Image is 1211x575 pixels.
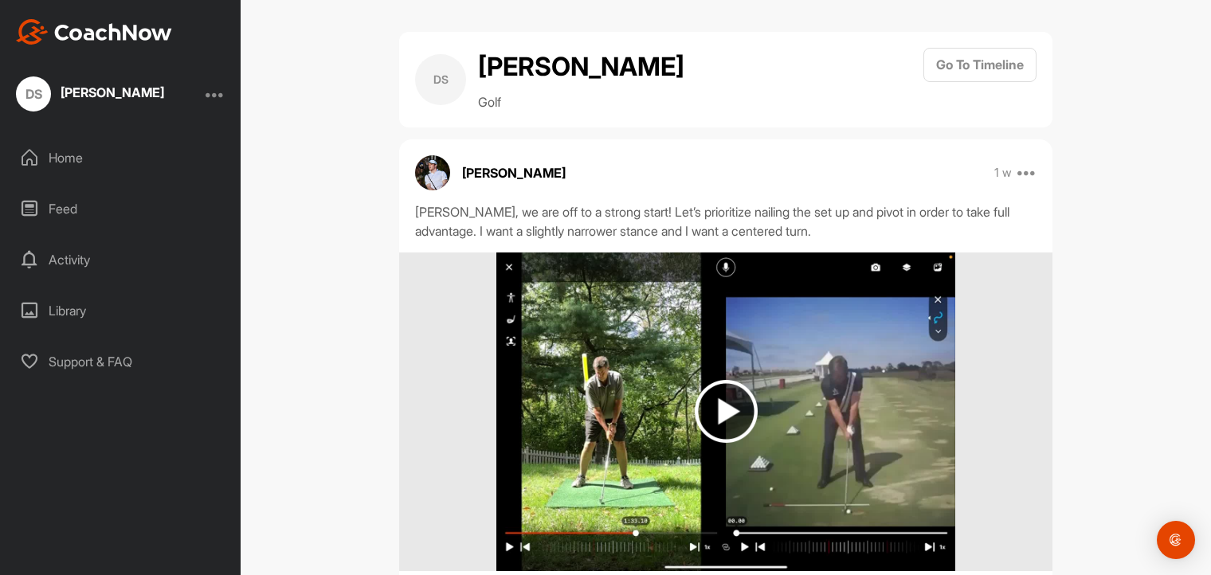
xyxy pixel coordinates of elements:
[462,163,566,182] p: [PERSON_NAME]
[16,76,51,111] div: DS
[9,291,233,331] div: Library
[9,240,233,280] div: Activity
[1157,521,1195,559] div: Open Intercom Messenger
[478,48,684,86] h2: [PERSON_NAME]
[923,48,1037,111] a: Go To Timeline
[923,48,1037,82] button: Go To Timeline
[9,342,233,381] div: Support & FAQ
[695,380,758,443] img: play
[61,86,164,99] div: [PERSON_NAME]
[415,202,1037,241] div: [PERSON_NAME], we are off to a strong start! Let’s prioritize nailing the set up and pivot in ord...
[16,19,172,45] img: CoachNow
[415,155,450,190] img: avatar
[496,252,954,571] img: media
[478,92,684,111] p: Golf
[415,54,466,105] div: DS
[994,165,1012,181] p: 1 w
[9,138,233,178] div: Home
[9,189,233,229] div: Feed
